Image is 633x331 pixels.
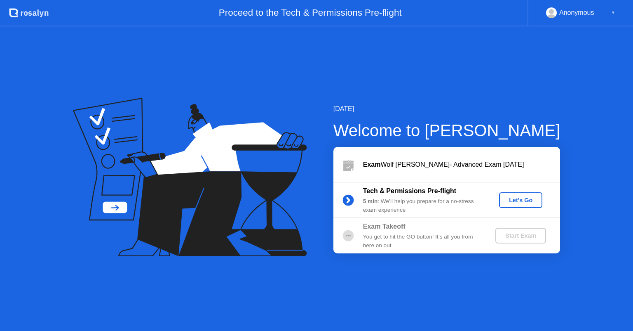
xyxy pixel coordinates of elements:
b: Exam [363,161,381,168]
div: Start Exam [499,232,543,239]
div: Welcome to [PERSON_NAME] [333,118,560,143]
b: Exam Takeoff [363,223,406,230]
div: : We’ll help you prepare for a no-stress exam experience [363,197,482,214]
div: ▼ [611,7,615,18]
button: Let's Go [499,192,542,208]
b: Tech & Permissions Pre-flight [363,187,456,194]
div: Let's Go [502,197,539,203]
div: [DATE] [333,104,560,114]
button: Start Exam [495,228,546,244]
div: Anonymous [559,7,594,18]
div: Wolf [PERSON_NAME]- Advanced Exam [DATE] [363,160,560,170]
div: You get to hit the GO button! It’s all you from here on out [363,233,482,250]
b: 5 min [363,198,378,204]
